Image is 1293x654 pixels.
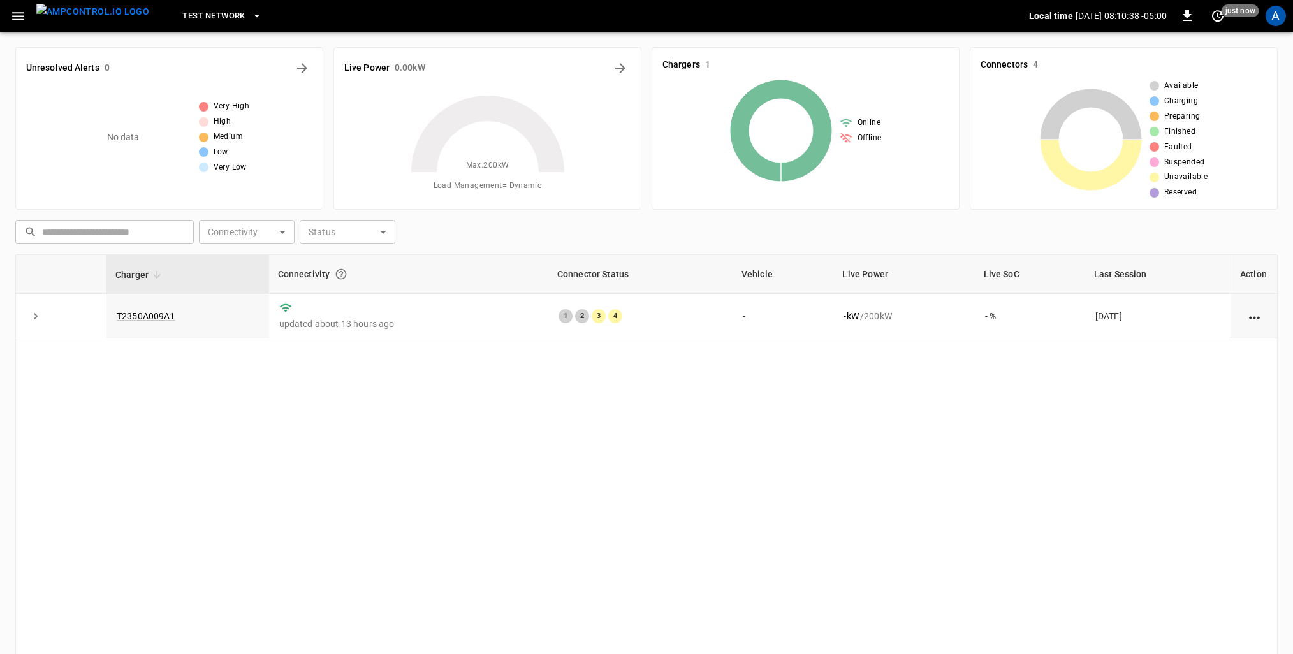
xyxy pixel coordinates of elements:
[1085,294,1231,338] td: [DATE]
[608,309,622,323] div: 4
[1208,6,1228,26] button: set refresh interval
[844,310,858,323] p: - kW
[1164,126,1195,138] span: Finished
[844,310,964,323] div: / 200 kW
[395,61,425,75] h6: 0.00 kW
[733,294,834,338] td: -
[292,58,312,78] button: All Alerts
[214,131,243,143] span: Medium
[214,146,228,159] span: Low
[1164,80,1199,92] span: Available
[1029,10,1073,22] p: Local time
[548,255,733,294] th: Connector Status
[434,180,542,193] span: Load Management = Dynamic
[1164,186,1197,199] span: Reserved
[858,132,882,145] span: Offline
[330,263,353,286] button: Connection between the charger and our software.
[981,58,1028,72] h6: Connectors
[975,294,1085,338] td: - %
[559,309,573,323] div: 1
[1164,156,1205,169] span: Suspended
[1164,141,1192,154] span: Faulted
[214,161,247,174] span: Very Low
[214,100,250,113] span: Very High
[1164,171,1208,184] span: Unavailable
[662,58,700,72] h6: Chargers
[278,263,539,286] div: Connectivity
[214,115,231,128] span: High
[117,311,175,321] a: T2350A009A1
[115,267,165,282] span: Charger
[1076,10,1167,22] p: [DATE] 08:10:38 -05:00
[182,9,245,24] span: Test Network
[279,317,538,330] p: updated about 13 hours ago
[105,61,110,75] h6: 0
[610,58,631,78] button: Energy Overview
[1266,6,1286,26] div: profile-icon
[833,255,974,294] th: Live Power
[975,255,1085,294] th: Live SoC
[733,255,834,294] th: Vehicle
[705,58,710,72] h6: 1
[1164,110,1201,123] span: Preparing
[26,307,45,326] button: expand row
[466,159,509,172] span: Max. 200 kW
[1033,58,1038,72] h6: 4
[1085,255,1231,294] th: Last Session
[592,309,606,323] div: 3
[344,61,390,75] h6: Live Power
[858,117,880,129] span: Online
[26,61,99,75] h6: Unresolved Alerts
[575,309,589,323] div: 2
[1246,310,1262,323] div: action cell options
[107,131,140,144] p: No data
[1222,4,1259,17] span: just now
[1231,255,1277,294] th: Action
[36,4,149,20] img: ampcontrol.io logo
[1164,95,1198,108] span: Charging
[177,4,267,29] button: Test Network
